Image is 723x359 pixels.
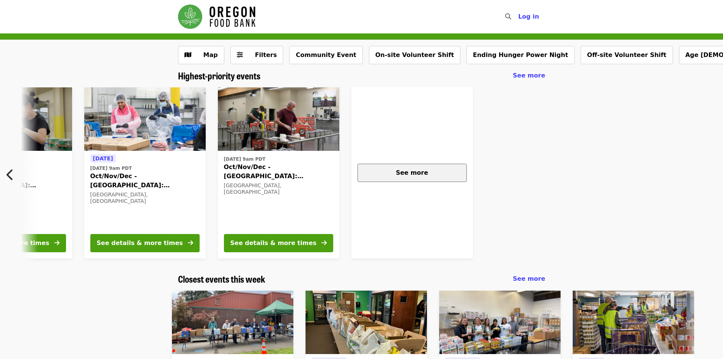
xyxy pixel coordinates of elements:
div: [GEOGRAPHIC_DATA], [GEOGRAPHIC_DATA] [90,191,200,204]
time: [DATE] 9am PDT [90,165,132,172]
button: Filters (0 selected) [230,46,284,64]
button: Show map view [178,46,224,64]
img: Oct/Nov/Dec - Portland: Repack/Sort (age 16+) organized by Oregon Food Bank [218,87,339,151]
i: map icon [184,51,191,59]
span: [DATE] [93,155,113,161]
i: search icon [505,13,511,20]
img: Oregon Food Bank - Home [178,5,255,29]
img: Oct/Nov/Dec - Beaverton: Repack/Sort (age 10+) organized by Oregon Food Bank [84,87,206,151]
a: See more [513,71,545,80]
input: Search [516,8,522,26]
i: arrow-right icon [188,239,193,247]
span: See more [513,275,545,282]
img: Kelly Elementary School Food Pantry - Partner Agency Support organized by Oregon Food Bank [172,291,293,354]
span: Closest events this week [178,272,265,285]
button: See details & more times [224,234,333,252]
div: See details & more times [230,239,317,248]
button: Ending Hunger Power Night [466,46,575,64]
i: arrow-right icon [54,239,60,247]
div: See details & more times [97,239,183,248]
a: See details for "Oct/Nov/Dec - Portland: Repack/Sort (age 16+)" [218,87,339,258]
i: sliders-h icon [237,51,243,59]
div: [GEOGRAPHIC_DATA], [GEOGRAPHIC_DATA] [224,182,333,195]
a: Highest-priority events [178,70,260,81]
span: Filters [255,51,277,59]
time: [DATE] 9am PDT [224,156,266,163]
span: Oct/Nov/Dec - [GEOGRAPHIC_DATA]: Repack/Sort (age [DEMOGRAPHIC_DATA]+) [224,163,333,181]
img: Northeast Emergency Food Program - Partner Agency Support organized by Oregon Food Bank [573,291,694,354]
a: See more [513,274,545,283]
img: Portland Open Bible - Partner Agency Support (16+) organized by Oregon Food Bank [306,291,427,354]
div: Highest-priority events [172,70,551,81]
span: Highest-priority events [178,69,260,82]
a: See details for "Oct/Nov/Dec - Beaverton: Repack/Sort (age 10+)" [84,87,206,258]
button: Off-site Volunteer Shift [581,46,673,64]
span: See more [513,72,545,79]
span: See more [396,169,428,176]
button: Community Event [289,46,362,64]
span: Log in [518,13,539,20]
img: Reynolds Middle School Food Pantry - Partner Agency Support organized by Oregon Food Bank [439,291,561,354]
a: Closest events this week [178,274,265,285]
a: See more [351,87,473,258]
span: Map [203,51,218,59]
button: On-site Volunteer Shift [369,46,460,64]
i: arrow-right icon [321,239,327,247]
button: See more [358,164,467,182]
div: Closest events this week [172,274,551,285]
button: Log in [512,9,545,24]
button: See details & more times [90,234,200,252]
i: chevron-left icon [6,168,14,182]
span: Oct/Nov/Dec - [GEOGRAPHIC_DATA]: Repack/Sort (age [DEMOGRAPHIC_DATA]+) [90,172,200,190]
